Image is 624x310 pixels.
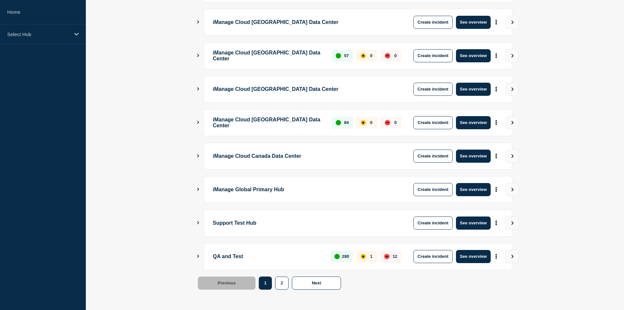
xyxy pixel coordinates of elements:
button: Create incident [413,217,453,230]
button: See overview [456,116,491,129]
button: More actions [492,83,501,95]
div: down [385,120,390,125]
p: 1 [370,254,372,259]
p: 0 [394,120,397,125]
div: affected [361,53,366,58]
button: View [505,49,519,62]
button: Show Connected Hubs [197,187,200,192]
button: More actions [492,150,501,162]
button: Create incident [413,150,453,163]
button: Show Connected Hubs [197,220,200,225]
button: See overview [456,217,491,230]
button: More actions [492,50,501,62]
button: Show Connected Hubs [197,254,200,259]
p: iManage Cloud [GEOGRAPHIC_DATA] Data Center [213,83,394,96]
button: More actions [492,217,501,229]
p: Select Hub [7,31,70,37]
button: Show Connected Hubs [197,120,200,125]
button: More actions [492,250,501,262]
div: down [384,254,389,259]
p: iManage Cloud Canada Data Center [213,150,394,163]
button: See overview [456,150,491,163]
div: up [336,53,341,58]
button: See overview [456,83,491,96]
button: View [505,150,519,163]
button: 1 [259,277,272,290]
button: Show Connected Hubs [197,53,200,58]
p: 84 [344,120,349,125]
button: Show Connected Hubs [197,154,200,158]
button: 2 [275,277,289,290]
button: Show Connected Hubs [197,87,200,92]
p: iManage Global Primary Hub [213,183,394,196]
button: View [505,83,519,96]
span: Previous [218,280,236,285]
p: 12 [392,254,397,259]
p: iManage Cloud [GEOGRAPHIC_DATA] Data Center [213,116,325,129]
button: View [505,250,519,263]
span: Next [312,280,321,285]
div: up [336,120,341,125]
button: Next [292,277,341,290]
p: 0 [394,53,397,58]
button: Create incident [413,49,453,62]
button: Create incident [413,183,453,196]
p: 0 [370,53,372,58]
p: iManage Cloud [GEOGRAPHIC_DATA] Data Center [213,16,394,29]
p: Support Test Hub [213,217,394,230]
div: down [385,53,390,58]
div: up [334,254,340,259]
div: affected [361,120,366,125]
button: See overview [456,16,491,29]
p: iManage Cloud [GEOGRAPHIC_DATA] Data Center [213,49,325,62]
button: See overview [456,250,491,263]
button: Create incident [413,16,453,29]
button: See overview [456,49,491,62]
button: Previous [198,277,256,290]
button: Create incident [413,83,453,96]
p: 0 [370,120,372,125]
button: More actions [492,16,501,28]
button: Show Connected Hubs [197,20,200,25]
button: View [505,217,519,230]
button: View [505,116,519,129]
button: Create incident [413,116,453,129]
button: View [505,183,519,196]
button: View [505,16,519,29]
p: QA and Test [213,250,323,263]
div: affected [361,254,366,259]
button: More actions [492,116,501,129]
p: 280 [342,254,349,259]
button: More actions [492,183,501,196]
button: See overview [456,183,491,196]
p: 57 [344,53,349,58]
button: Create incident [413,250,453,263]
